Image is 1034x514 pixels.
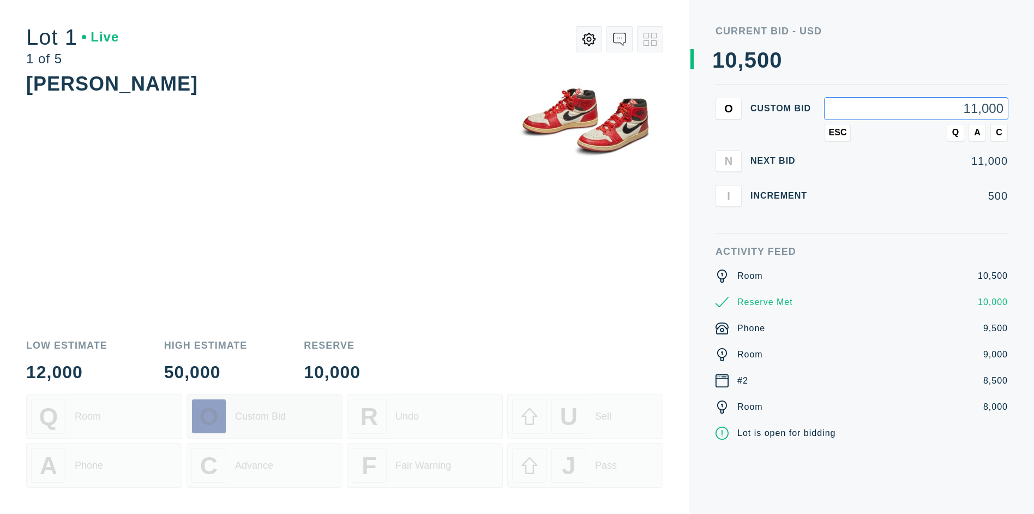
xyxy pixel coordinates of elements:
button: JPass [507,443,663,488]
div: 11,000 [825,156,1008,166]
button: C [990,124,1008,141]
div: 9,000 [983,348,1008,361]
div: 1 of 5 [26,52,119,65]
span: O [200,403,219,431]
div: 5 [744,49,757,71]
button: OCustom Bid [187,394,342,439]
div: Pass [595,460,617,471]
button: FFair Warning [347,443,503,488]
div: Fair Warning [395,460,451,471]
div: Increment [750,192,816,200]
div: 12,000 [26,363,107,381]
div: 8,500 [983,374,1008,387]
div: Current Bid - USD [716,26,1008,36]
div: 0 [757,49,770,71]
button: RUndo [347,394,503,439]
div: Custom bid [750,104,816,113]
div: #2 [737,374,748,387]
button: O [716,98,742,119]
div: 0 [725,49,737,71]
span: I [727,189,730,202]
span: R [360,403,378,431]
div: 0 [770,49,782,71]
div: Sell [595,411,611,422]
div: High Estimate [164,340,248,350]
div: 50,000 [164,363,248,381]
div: Reserve [304,340,360,350]
div: Room [75,411,101,422]
span: U [560,403,578,431]
div: 10,000 [304,363,360,381]
div: , [738,49,744,267]
span: Q [952,128,959,138]
div: 9,500 [983,322,1008,335]
button: A [969,124,986,141]
span: F [362,452,376,480]
span: C [996,128,1002,138]
span: O [724,102,733,115]
span: A [40,452,57,480]
div: Next Bid [750,157,816,165]
div: Room [737,401,763,414]
div: Room [737,348,763,361]
button: USell [507,394,663,439]
div: 10,500 [978,270,1008,283]
div: 500 [825,190,1008,201]
div: Activity Feed [716,247,1008,256]
span: C [200,452,218,480]
button: Q [947,124,964,141]
span: A [974,128,981,138]
button: APhone [26,443,182,488]
div: Lot is open for bidding [737,427,835,440]
div: 8,000 [983,401,1008,414]
div: 1 [712,49,725,71]
div: [PERSON_NAME] [26,73,198,95]
span: Q [39,403,58,431]
div: Lot 1 [26,26,119,48]
span: J [562,452,575,480]
div: Reserve Met [737,296,793,309]
span: N [725,154,732,167]
div: Custom Bid [235,411,286,422]
button: N [716,150,742,172]
div: Live [82,31,119,44]
div: Phone [75,460,103,471]
div: 10,000 [978,296,1008,309]
div: Phone [737,322,765,335]
button: CAdvance [187,443,342,488]
button: I [716,185,742,207]
div: Advance [235,460,273,471]
div: Undo [395,411,419,422]
div: Low Estimate [26,340,107,350]
button: QRoom [26,394,182,439]
span: ESC [829,128,847,138]
button: ESC [825,124,851,141]
div: Room [737,270,763,283]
